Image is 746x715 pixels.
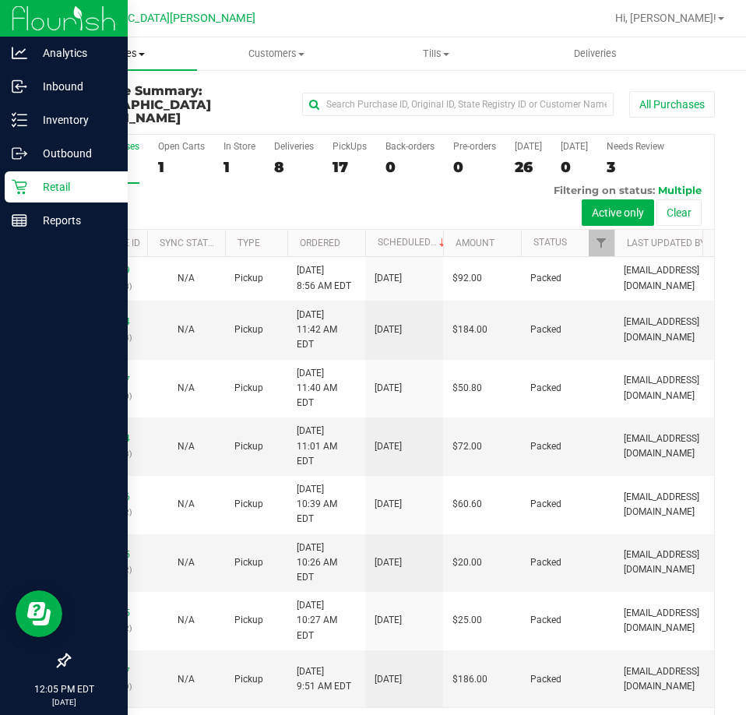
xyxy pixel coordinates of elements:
span: [DATE] [375,555,402,570]
span: [DATE] [375,271,402,286]
span: $25.00 [452,613,482,628]
div: [DATE] [561,141,588,152]
div: Needs Review [607,141,664,152]
span: Not Applicable [178,674,195,685]
button: All Purchases [629,91,715,118]
span: Customers [198,47,356,61]
div: 1 [158,158,205,176]
span: [DATE] [375,497,402,512]
a: Filter [589,230,614,256]
span: Not Applicable [178,441,195,452]
span: $186.00 [452,672,487,687]
p: Retail [27,178,121,196]
button: N/A [178,322,195,337]
div: Pre-orders [453,141,496,152]
span: [DATE] [375,439,402,454]
inline-svg: Retail [12,179,27,195]
div: 26 [515,158,542,176]
a: Ordered [300,238,340,248]
button: N/A [178,381,195,396]
span: Pickup [234,322,263,337]
a: Last Updated By [627,238,706,248]
span: $92.00 [452,271,482,286]
span: Packed [530,672,561,687]
span: Deliveries [553,47,638,61]
inline-svg: Outbound [12,146,27,161]
span: [DATE] [375,322,402,337]
div: 17 [333,158,367,176]
span: Packed [530,381,561,396]
span: $184.00 [452,322,487,337]
span: $50.80 [452,381,482,396]
input: Search Purchase ID, Original ID, State Registry ID or Customer Name... [302,93,614,116]
div: 8 [274,158,314,176]
span: Packed [530,322,561,337]
div: Back-orders [385,141,435,152]
p: Inventory [27,111,121,129]
p: [DATE] [7,696,121,708]
div: In Store [223,141,255,152]
span: $20.00 [452,555,482,570]
a: Tills [357,37,516,70]
span: [DATE] [375,381,402,396]
span: [DATE] 9:51 AM EDT [297,664,351,694]
a: Customers [197,37,357,70]
span: Pickup [234,271,263,286]
span: Not Applicable [178,615,195,625]
span: [DATE] 10:26 AM EDT [297,541,356,586]
span: [DATE] [375,613,402,628]
inline-svg: Analytics [12,45,27,61]
span: [DATE] 11:40 AM EDT [297,366,356,411]
div: 0 [561,158,588,176]
inline-svg: Inbound [12,79,27,94]
span: [DATE] 11:42 AM EDT [297,308,356,353]
span: Packed [530,613,561,628]
a: Status [533,237,567,248]
span: [DATE] 10:27 AM EDT [297,598,356,643]
div: Deliveries [274,141,314,152]
span: Pickup [234,672,263,687]
button: N/A [178,672,195,687]
p: Reports [27,211,121,230]
span: [DATE] 8:56 AM EDT [297,263,351,293]
span: Tills [357,47,516,61]
button: N/A [178,271,195,286]
a: Scheduled [378,237,449,248]
span: $60.60 [452,497,482,512]
span: [DATE] 10:39 AM EDT [297,482,356,527]
span: Not Applicable [178,498,195,509]
div: [DATE] [515,141,542,152]
span: Not Applicable [178,273,195,284]
button: N/A [178,555,195,570]
span: [DATE] 11:01 AM EDT [297,424,356,469]
div: 0 [385,158,435,176]
a: Type [238,238,260,248]
div: PickUps [333,141,367,152]
button: Active only [582,199,654,226]
span: Multiple [658,184,702,196]
h3: Purchase Summary: [69,84,284,125]
span: Pickup [234,439,263,454]
span: Pickup [234,613,263,628]
inline-svg: Reports [12,213,27,228]
span: Not Applicable [178,557,195,568]
button: N/A [178,613,195,628]
p: Inbound [27,77,121,96]
div: 3 [607,158,664,176]
a: Deliveries [516,37,675,70]
span: Packed [530,439,561,454]
div: Open Carts [158,141,205,152]
div: 0 [453,158,496,176]
a: Sync Status [160,238,220,248]
button: Clear [656,199,702,226]
span: Packed [530,555,561,570]
span: Not Applicable [178,324,195,335]
span: Not Applicable [178,382,195,393]
span: [DATE] [375,672,402,687]
p: Analytics [27,44,121,62]
iframe: Resource center [16,590,62,637]
span: Pickup [234,497,263,512]
button: N/A [178,497,195,512]
inline-svg: Inventory [12,112,27,128]
span: Filtering on status: [554,184,655,196]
